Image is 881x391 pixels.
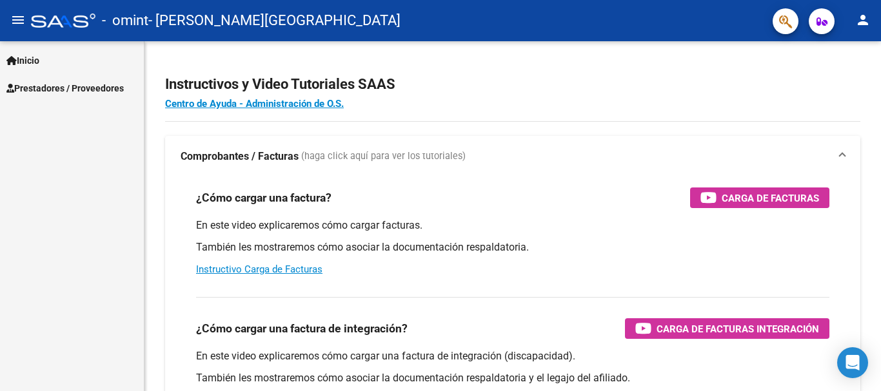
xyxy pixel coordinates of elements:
button: Carga de Facturas [690,187,829,208]
span: - omint [102,6,148,35]
p: En este video explicaremos cómo cargar facturas. [196,218,829,233]
span: Carga de Facturas [722,190,819,206]
span: Prestadores / Proveedores [6,81,124,95]
span: Carga de Facturas Integración [657,321,819,337]
mat-icon: menu [10,12,26,28]
mat-expansion-panel-header: Comprobantes / Facturas (haga click aquí para ver los tutoriales) [165,136,860,177]
span: Inicio [6,53,39,68]
p: En este video explicaremos cómo cargar una factura de integración (discapacidad). [196,349,829,363]
a: Instructivo Carga de Facturas [196,263,322,275]
div: Open Intercom Messenger [837,347,868,378]
h3: ¿Cómo cargar una factura? [196,189,332,207]
strong: Comprobantes / Facturas [181,149,299,164]
span: (haga click aquí para ver los tutoriales) [301,149,466,164]
h3: ¿Cómo cargar una factura de integración? [196,319,408,338]
a: Centro de Ayuda - Administración de O.S. [165,98,344,110]
p: También les mostraremos cómo asociar la documentación respaldatoria. [196,240,829,254]
span: - [PERSON_NAME][GEOGRAPHIC_DATA] [148,6,401,35]
p: También les mostraremos cómo asociar la documentación respaldatoria y el legajo del afiliado. [196,371,829,385]
h2: Instructivos y Video Tutoriales SAAS [165,72,860,97]
button: Carga de Facturas Integración [625,318,829,339]
mat-icon: person [855,12,871,28]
